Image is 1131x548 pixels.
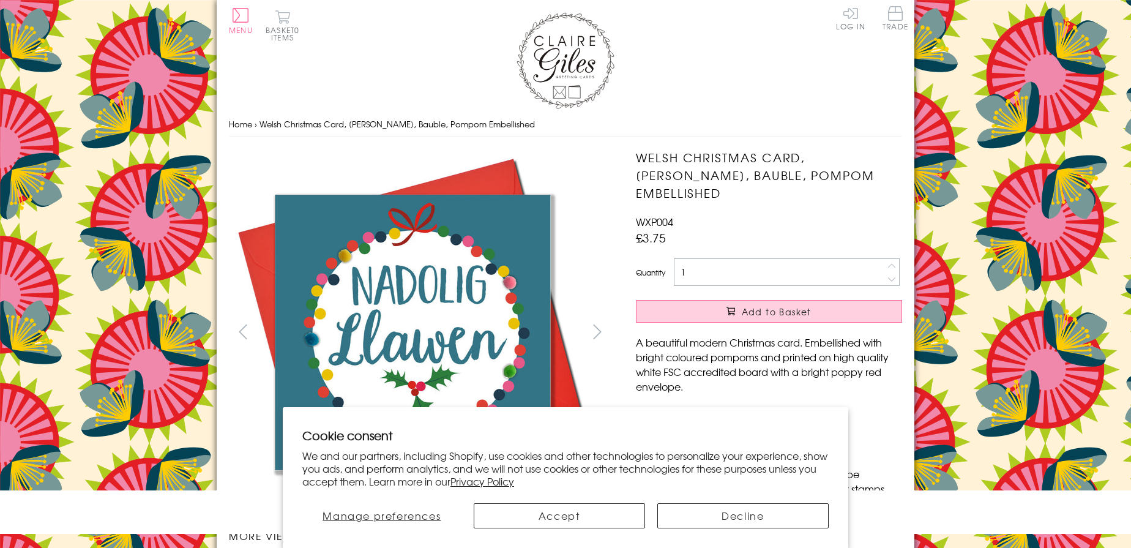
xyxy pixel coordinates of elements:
button: Add to Basket [636,300,902,323]
button: Manage preferences [302,503,461,528]
h3: More views [229,528,611,543]
span: Manage preferences [323,508,441,523]
button: Decline [657,503,829,528]
button: prev [229,318,256,345]
span: Welsh Christmas Card, [PERSON_NAME], Bauble, Pompom Embellished [259,118,535,130]
span: › [255,118,257,130]
a: Home [229,118,252,130]
span: £3.75 [636,229,666,246]
a: Trade [883,6,908,32]
span: 0 items [271,24,299,43]
span: Add to Basket [742,306,812,318]
nav: breadcrumbs [229,112,902,137]
img: Welsh Christmas Card, Nadolig Llawen, Bauble, Pompom Embellished [611,149,979,516]
h1: Welsh Christmas Card, [PERSON_NAME], Bauble, Pompom Embellished [636,149,902,201]
button: Basket0 items [266,10,299,41]
button: Menu [229,8,253,34]
h2: Cookie consent [302,427,829,444]
span: Menu [229,24,253,36]
p: We and our partners, including Shopify, use cookies and other technologies to personalize your ex... [302,449,829,487]
a: Privacy Policy [450,474,514,489]
p: A beautiful modern Christmas card. Embellished with bright coloured pompoms and printed on high q... [636,335,902,394]
a: Log In [836,6,865,30]
span: Trade [883,6,908,30]
label: Quantity [636,267,665,278]
span: WXP004 [636,214,673,229]
img: Claire Giles Greetings Cards [517,12,614,109]
button: Accept [474,503,645,528]
img: Welsh Christmas Card, Nadolig Llawen, Bauble, Pompom Embellished [229,149,596,516]
button: next [584,318,611,345]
